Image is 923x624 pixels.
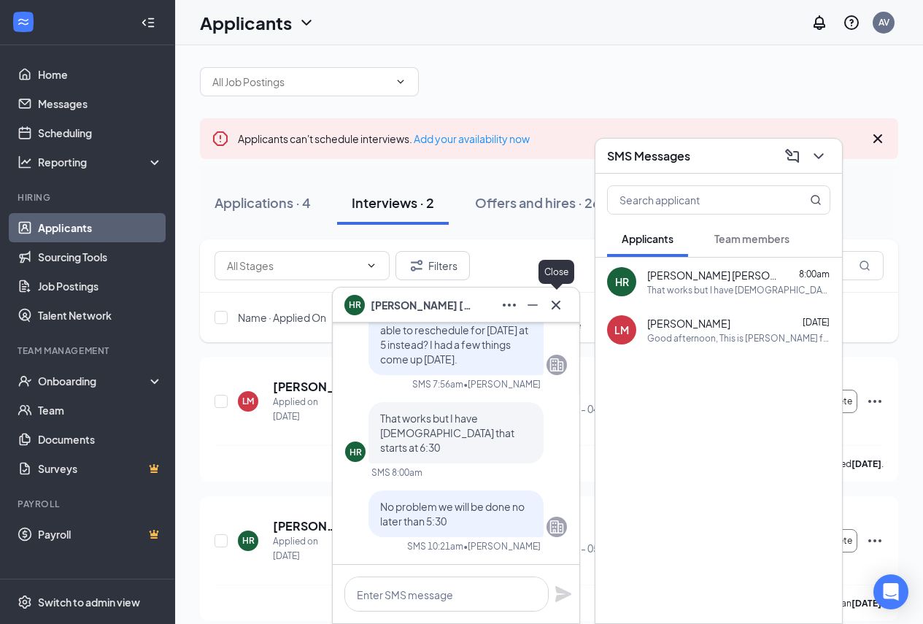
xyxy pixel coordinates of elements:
svg: Minimize [524,296,541,314]
input: All Job Postings [212,74,389,90]
div: HR [615,274,629,289]
button: Filter Filters [395,251,470,280]
svg: QuestionInfo [843,14,860,31]
div: Open Intercom Messenger [873,574,908,609]
div: Offers and hires · 26 [475,193,600,212]
div: SMS 8:00am [371,466,422,479]
svg: ComposeMessage [784,147,801,165]
span: • [PERSON_NAME] [463,540,541,552]
b: [DATE] [851,598,881,609]
svg: Ellipses [501,296,518,314]
a: Home [38,60,163,89]
svg: Company [548,356,565,374]
svg: WorkstreamLogo [16,15,31,29]
span: [DATE] [803,317,830,328]
a: Scheduling [38,118,163,147]
h5: [PERSON_NAME] [273,379,343,395]
a: Job Postings [38,271,163,301]
span: • [PERSON_NAME] [463,378,541,390]
svg: MagnifyingGlass [859,260,870,271]
svg: Settings [18,595,32,609]
svg: Ellipses [866,393,884,410]
div: SMS 10:21am [407,540,463,552]
h3: SMS Messages [607,148,690,164]
a: Messages [38,89,163,118]
div: LM [242,395,254,407]
a: SurveysCrown [38,454,163,483]
svg: Collapse [141,15,155,30]
span: No problem we will be done no later than 5:30 [380,500,525,528]
span: Team members [714,232,789,245]
svg: Cross [869,130,887,147]
div: That works but I have [DEMOGRAPHIC_DATA] that starts at 6:30 [647,284,830,296]
div: Applied on [DATE] [273,395,343,424]
span: Applicants can't schedule interviews. [238,132,530,145]
h1: Applicants [200,10,292,35]
svg: Notifications [811,14,828,31]
svg: Plane [555,585,572,603]
span: Applicants [622,232,673,245]
span: [PERSON_NAME] [PERSON_NAME] [371,297,473,313]
a: Documents [38,425,163,454]
svg: Cross [547,296,565,314]
input: Search applicant [608,186,781,214]
a: Applicants [38,213,163,242]
svg: ChevronDown [366,260,377,271]
svg: Filter [408,257,425,274]
a: Talent Network [38,301,163,330]
a: Team [38,396,163,425]
span: 8:00am [799,269,830,280]
svg: Analysis [18,155,32,169]
button: Cross [544,293,568,317]
div: HR [242,534,255,547]
div: Good afternoon, This is [PERSON_NAME] from the [PERSON_NAME]. I tried calling you in regards to o... [647,332,830,344]
b: [DATE] [851,458,881,469]
a: Sourcing Tools [38,242,163,271]
button: Ellipses [498,293,521,317]
div: Close [538,260,574,284]
svg: ChevronDown [298,14,315,31]
svg: ChevronDown [395,76,406,88]
button: ComposeMessage [781,145,804,168]
svg: UserCheck [18,374,32,388]
div: LM [614,323,629,337]
div: HR [349,446,362,458]
span: Name · Applied On [238,310,326,325]
div: Applied on [DATE] [273,534,343,563]
h5: [PERSON_NAME] [PERSON_NAME] [273,518,343,534]
svg: Ellipses [866,532,884,550]
svg: MagnifyingGlass [810,194,822,206]
div: Applications · 4 [215,193,311,212]
div: Onboarding [38,374,150,388]
input: All Stages [227,258,360,274]
span: [PERSON_NAME] [PERSON_NAME] [647,268,779,282]
a: Add your availability now [414,132,530,145]
div: Switch to admin view [38,595,140,609]
div: AV [878,16,889,28]
div: Hiring [18,191,160,204]
div: Payroll [18,498,160,510]
a: PayrollCrown [38,520,163,549]
svg: Error [212,130,229,147]
div: Team Management [18,344,160,357]
div: Interviews · 2 [352,193,434,212]
span: That works but I have [DEMOGRAPHIC_DATA] that starts at 6:30 [380,412,514,454]
span: [PERSON_NAME] [647,316,730,331]
svg: ChevronDown [810,147,827,165]
button: Minimize [521,293,544,317]
div: Reporting [38,155,163,169]
div: SMS 7:56am [412,378,463,390]
button: ChevronDown [807,145,830,168]
svg: Company [548,518,565,536]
